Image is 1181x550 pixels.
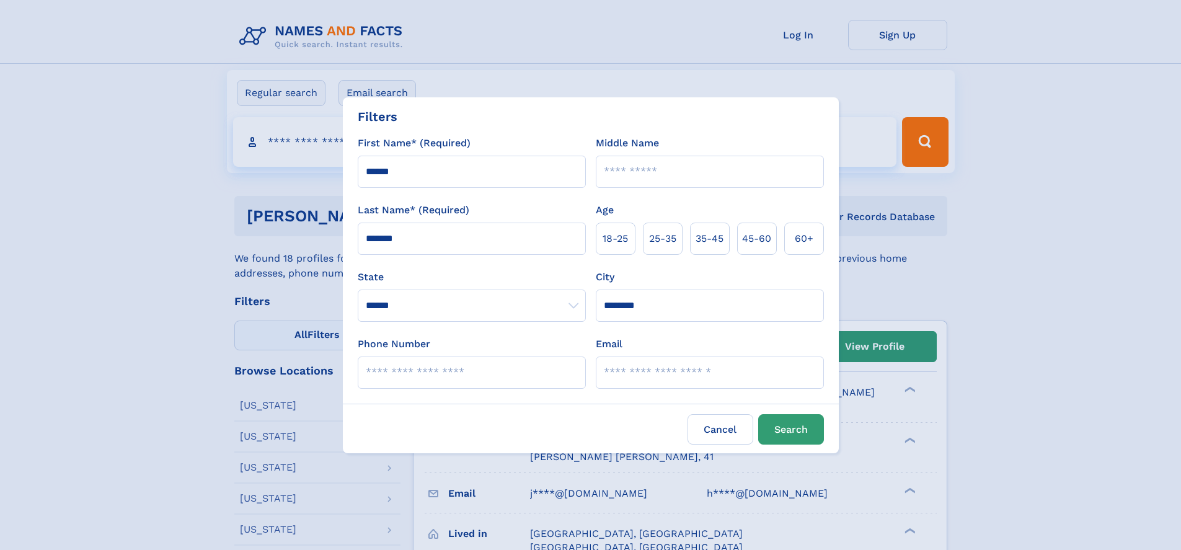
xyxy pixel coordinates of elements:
[358,270,586,285] label: State
[358,203,469,218] label: Last Name* (Required)
[649,231,676,246] span: 25‑35
[742,231,771,246] span: 45‑60
[603,231,628,246] span: 18‑25
[596,337,622,352] label: Email
[596,270,614,285] label: City
[358,337,430,352] label: Phone Number
[795,231,813,246] span: 60+
[596,203,614,218] label: Age
[358,136,471,151] label: First Name* (Required)
[696,231,723,246] span: 35‑45
[596,136,659,151] label: Middle Name
[758,414,824,445] button: Search
[688,414,753,445] label: Cancel
[358,107,397,126] div: Filters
